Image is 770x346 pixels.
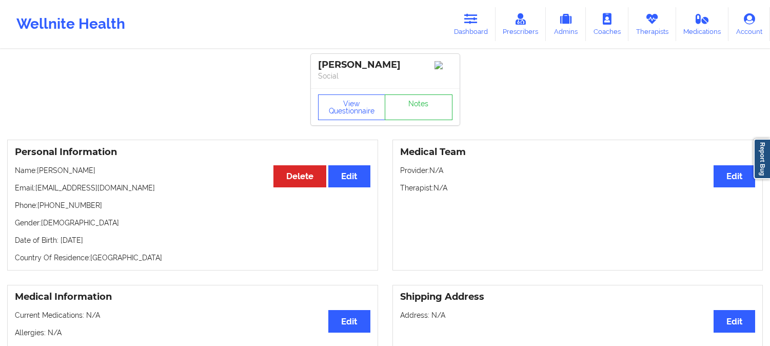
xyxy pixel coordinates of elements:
[328,310,370,332] button: Edit
[15,328,370,338] p: Allergies: N/A
[15,291,370,303] h3: Medical Information
[328,165,370,187] button: Edit
[400,146,756,158] h3: Medical Team
[546,7,586,41] a: Admins
[15,235,370,245] p: Date of Birth: [DATE]
[754,139,770,179] a: Report Bug
[318,71,452,81] p: Social
[15,253,370,263] p: Country Of Residence: [GEOGRAPHIC_DATA]
[15,146,370,158] h3: Personal Information
[496,7,546,41] a: Prescribers
[676,7,729,41] a: Medications
[273,165,326,187] button: Delete
[435,61,452,69] img: Image%2Fplaceholer-image.png
[15,165,370,176] p: Name: [PERSON_NAME]
[728,7,770,41] a: Account
[586,7,628,41] a: Coaches
[446,7,496,41] a: Dashboard
[385,94,452,120] a: Notes
[400,183,756,193] p: Therapist: N/A
[318,94,386,120] button: View Questionnaire
[628,7,676,41] a: Therapists
[15,310,370,320] p: Current Medications: N/A
[400,291,756,303] h3: Shipping Address
[400,165,756,176] p: Provider: N/A
[15,200,370,210] p: Phone: [PHONE_NUMBER]
[318,59,452,71] div: [PERSON_NAME]
[714,310,755,332] button: Edit
[15,218,370,228] p: Gender: [DEMOGRAPHIC_DATA]
[15,183,370,193] p: Email: [EMAIL_ADDRESS][DOMAIN_NAME]
[400,310,756,320] p: Address: N/A
[714,165,755,187] button: Edit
